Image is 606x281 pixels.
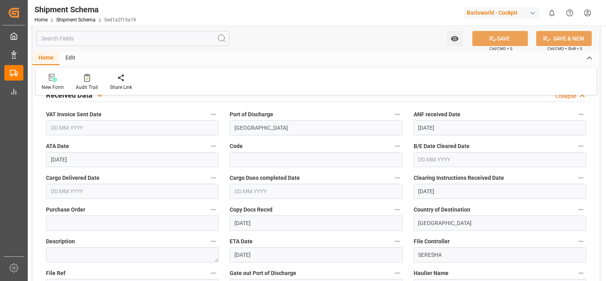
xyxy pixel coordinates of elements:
[46,269,65,277] span: File Ref
[576,173,586,183] button: Clearing Instructions Received Date
[46,184,219,199] input: DD.MM.YYYY
[576,204,586,215] button: Country of Destination
[46,152,219,167] input: DD.MM.YYYY
[208,173,219,183] button: Cargo Delivered Date
[208,236,219,246] button: Description
[561,4,579,22] button: Help Center
[414,184,586,199] input: DD.MM.YYYY
[472,31,528,46] button: SAVE
[414,142,470,150] span: B/E Date Cleared Date
[230,142,243,150] span: Code
[36,31,229,46] input: Search Fields
[208,204,219,215] button: Purchase Order
[414,269,449,277] span: Haulier Name
[46,120,219,135] input: DD.MM.YYYY
[392,109,403,119] button: Port of Discharge
[392,173,403,183] button: Cargo Dues completed Date
[208,268,219,278] button: File Ref
[110,84,132,91] div: Share Link
[46,206,85,214] span: Purchase Order
[46,110,102,119] span: VAT Invoice Sent Date
[414,110,460,119] span: ANF received Date
[555,92,576,100] div: Collapse
[35,4,136,15] div: Shipment Schema
[208,109,219,119] button: VAT Invoice Sent Date
[576,109,586,119] button: ANF received Date
[414,206,470,214] span: Country of Destination
[547,46,582,52] span: Ctrl/CMD + Shift + S
[392,268,403,278] button: Gate out Port of Discharge
[230,184,402,199] input: DD.MM.YYYY
[414,237,450,246] span: File Controller
[543,4,561,22] button: show 0 new notifications
[230,269,296,277] span: Gate out Port of Discharge
[33,52,59,65] div: Home
[56,17,96,23] a: Shipment Schema
[46,237,75,246] span: Description
[464,5,543,20] button: Barloworld - Cockpit
[59,52,81,65] div: Edit
[392,141,403,151] button: Code
[414,174,504,182] span: Clearing Instructions Received Date
[230,174,300,182] span: Cargo Dues completed Date
[42,84,64,91] div: New Form
[230,206,272,214] span: Copy Docs Recvd
[464,7,540,19] div: Barloworld - Cockpit
[35,17,48,23] a: Home
[208,141,219,151] button: ATA Date
[536,31,592,46] button: SAVE & NEW
[230,216,402,231] input: DD.MM.YYYY
[230,247,402,262] input: DD.MM.YYYY
[576,236,586,246] button: File Controller
[447,31,463,46] button: open menu
[414,152,586,167] input: DD.MM.YYYY
[392,204,403,215] button: Copy Docs Recvd
[46,142,69,150] span: ATA Date
[46,174,100,182] span: Cargo Delivered Date
[576,268,586,278] button: Haulier Name
[76,84,98,91] div: Audit Trail
[230,110,273,119] span: Port of Discharge
[489,46,512,52] span: Ctrl/CMD + S
[576,141,586,151] button: B/E Date Cleared Date
[414,120,586,135] input: DD.MM.YYYY
[392,236,403,246] button: ETA Date
[230,237,253,246] span: ETA Date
